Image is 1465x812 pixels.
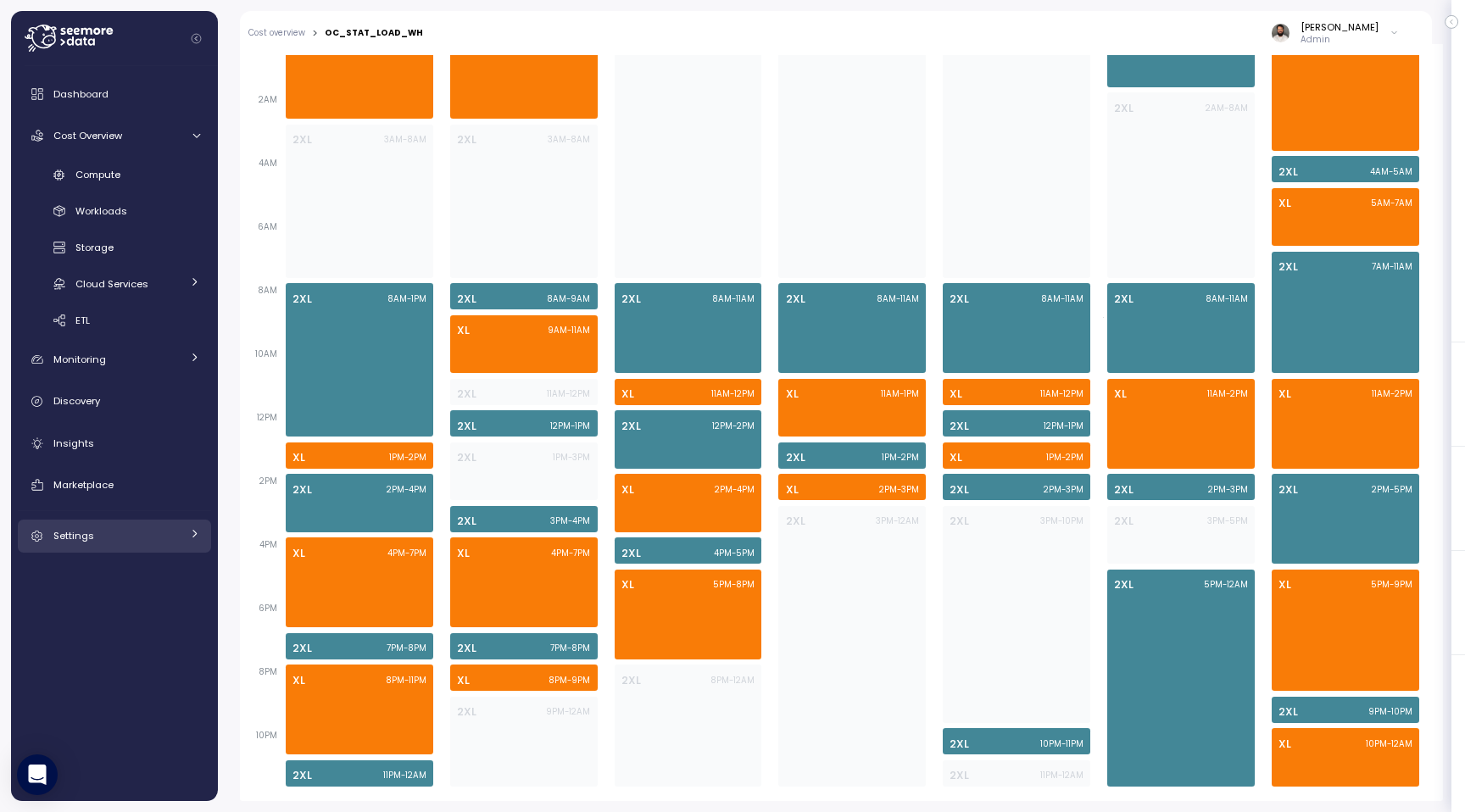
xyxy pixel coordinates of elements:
[446,409,602,438] div: 2XL12PM-1PM
[950,736,969,753] p: 2XL
[1208,484,1248,496] p: 2PM - 3PM
[1040,515,1083,527] p: 3PM - 10PM
[1372,484,1412,496] p: 2PM - 5PM
[383,770,426,781] p: 11PM - 12AM
[1206,103,1248,114] p: 2AM - 8AM
[75,314,90,327] span: ETL
[387,484,426,496] p: 2PM - 4PM
[939,441,1095,470] div: XL1PM-2PM
[281,441,437,470] div: XL1PM-2PM
[621,291,641,308] p: 2XL
[254,158,281,169] span: 4AM
[1278,481,1298,498] p: 2XL
[457,704,476,720] p: 2XL
[1114,576,1134,593] p: 2XL
[457,513,476,530] p: 2XL
[950,481,969,498] p: 2XL
[547,388,590,400] p: 11AM - 12PM
[1372,388,1412,400] p: 11AM - 2PM
[18,306,211,334] a: ETL
[1204,579,1248,591] p: 5PM - 12AM
[551,548,590,559] p: 4PM - 7PM
[1278,704,1298,720] p: 2XL
[1366,738,1412,750] p: 10PM - 12AM
[548,134,590,146] p: 3AM - 8AM
[1301,34,1379,46] p: Admin
[457,640,476,657] p: 2XL
[446,27,602,120] div: XL12AM-3AM
[457,386,476,403] p: 2XL
[53,394,100,408] span: Discovery
[621,672,641,689] p: 2XL
[53,437,94,450] span: Insights
[1114,513,1134,530] p: 2XL
[292,131,312,148] p: 2XL
[1103,281,1259,375] div: 2XL8AM-11AM
[1278,736,1291,753] p: XL
[715,484,755,496] p: 2PM - 4PM
[610,377,766,407] div: XL11AM-12PM
[254,603,281,614] span: 6PM
[446,281,602,311] div: 2XL8AM-9AM
[939,759,1095,788] div: 2XL11PM-12AM
[1207,388,1248,400] p: 11AM - 2PM
[550,642,590,654] p: 7PM - 8PM
[939,377,1095,407] div: XL11AM-12PM
[18,161,211,189] a: Compute
[17,754,58,795] div: Open Intercom Messenger
[253,221,281,232] span: 6AM
[1103,27,1259,88] div: 2XL12AM-2AM
[1368,706,1412,718] p: 9PM - 10PM
[1278,164,1298,181] p: 2XL
[254,666,281,677] span: 8PM
[939,726,1095,756] div: 2XL10PM-11PM
[711,388,755,400] p: 11AM - 12PM
[53,87,109,101] span: Dashboard
[389,452,426,464] p: 1PM - 2PM
[75,241,114,254] span: Storage
[446,377,602,407] div: 2XL11AM-12PM
[75,277,148,291] span: Cloud Services
[253,285,281,296] span: 8AM
[549,675,590,687] p: 8PM - 9PM
[251,348,281,359] span: 10AM
[774,472,930,502] div: XL2PM-3PM
[950,418,969,435] p: 2XL
[1278,576,1291,593] p: XL
[75,168,120,181] span: Compute
[1206,293,1248,305] p: 8AM - 11AM
[53,478,114,492] span: Marketplace
[18,77,211,111] a: Dashboard
[1278,195,1291,212] p: XL
[186,32,207,45] button: Collapse navigation
[292,481,312,498] p: 2XL
[457,131,476,148] p: 2XL
[1103,504,1259,565] div: 2XL3PM-5PM
[1267,27,1423,152] div: XL12AM-4AM
[1114,386,1127,403] p: XL
[1044,420,1083,432] p: 12PM - 1PM
[1372,261,1412,273] p: 7AM - 11AM
[281,281,437,438] div: 2XL8AM-1PM
[292,672,305,689] p: XL
[712,293,755,305] p: 8AM - 11AM
[18,385,211,419] a: Discovery
[550,420,590,432] p: 12PM - 1PM
[253,412,281,423] span: 12PM
[1103,472,1259,502] div: 2XL2PM-3PM
[553,452,590,464] p: 1PM - 3PM
[457,291,476,308] p: 2XL
[548,325,590,336] p: 9AM - 11AM
[18,119,211,153] a: Cost Overview
[18,197,211,225] a: Workloads
[1114,481,1134,498] p: 2XL
[939,27,1095,279] div: 2XL12AM-8AM
[786,386,799,403] p: XL
[1371,197,1412,209] p: 5AM - 7AM
[292,449,305,466] p: XL
[446,631,602,661] div: 2XL7PM-8PM
[292,767,312,784] p: 2XL
[292,291,312,308] p: 2XL
[1278,386,1291,403] p: XL
[774,377,930,438] div: XL11AM-1PM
